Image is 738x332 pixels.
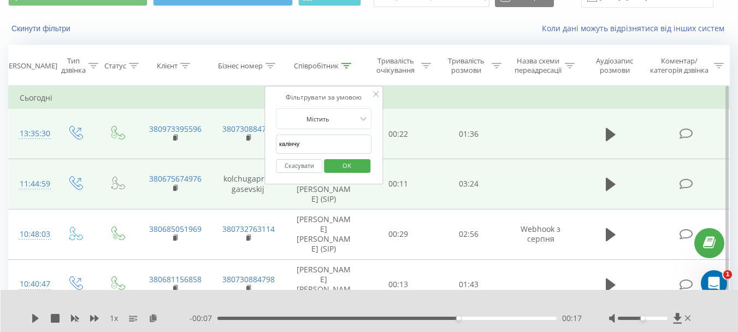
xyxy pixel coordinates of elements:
td: 03:24 [434,159,504,209]
span: OK [332,157,362,174]
a: 380675674976 [149,173,202,184]
a: 380973395596 [149,124,202,134]
td: 00:13 [363,259,434,310]
div: Accessibility label [456,316,460,321]
div: Статус [104,61,126,71]
div: Тривалість очікування [373,56,418,75]
td: [PERSON_NAME] [PERSON_NAME] (SIP) [285,259,363,310]
button: OK [324,159,370,173]
div: Співробітник [294,61,339,71]
input: Введіть значення [276,135,372,154]
a: 380732763114 [222,224,275,234]
span: - 00:07 [190,313,217,324]
div: 11:44:59 [20,173,43,195]
td: [PERSON_NAME] [PERSON_NAME] (SIP) [285,209,363,259]
a: 380730884798 [222,124,275,134]
td: 00:22 [363,109,434,159]
td: Сьогодні [9,87,730,109]
div: Коментар/категорія дзвінка [647,56,711,75]
div: Бізнес номер [218,61,263,71]
div: Назва схеми переадресації [514,56,562,75]
button: Скасувати [276,159,322,173]
div: Accessibility label [640,316,645,321]
td: kolchugapro_gasevskij [211,159,285,209]
a: Коли дані можуть відрізнятися вiд інших систем [542,23,730,33]
span: 1 [723,270,732,279]
span: 00:17 [562,313,582,324]
span: 1 x [110,313,118,324]
td: 02:56 [434,209,504,259]
div: Тип дзвінка [61,56,86,75]
div: Фільтрувати за умовою [276,92,372,103]
td: 01:36 [434,109,504,159]
iframe: Intercom live chat [701,270,727,296]
div: 10:40:47 [20,273,43,295]
div: 13:35:30 [20,123,43,144]
td: Webhook з серпня [504,209,577,259]
div: [PERSON_NAME] [2,61,57,71]
a: 380730884798 [222,274,275,284]
div: Аудіозапис розмови [587,56,642,75]
div: 10:48:03 [20,224,43,245]
a: 380681156858 [149,274,202,284]
td: 00:29 [363,209,434,259]
td: 01:43 [434,259,504,310]
a: 380685051969 [149,224,202,234]
button: Скинути фільтри [8,24,76,33]
div: Тривалість розмови [444,56,489,75]
div: Клієнт [157,61,178,71]
td: 00:11 [363,159,434,209]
